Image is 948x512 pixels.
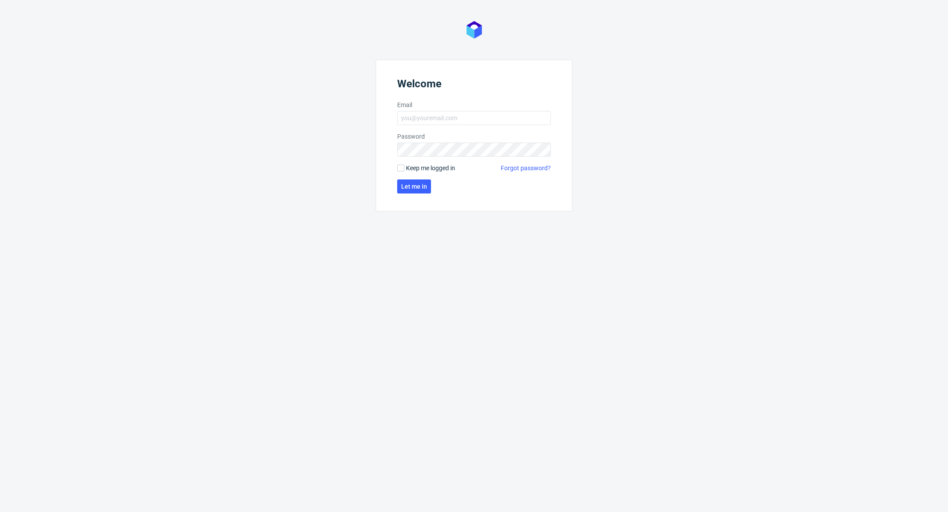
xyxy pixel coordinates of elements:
[397,100,551,109] label: Email
[397,179,431,193] button: Let me in
[406,164,455,172] span: Keep me logged in
[401,183,427,190] span: Let me in
[397,111,551,125] input: you@youremail.com
[501,164,551,172] a: Forgot password?
[397,132,551,141] label: Password
[397,78,551,93] header: Welcome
